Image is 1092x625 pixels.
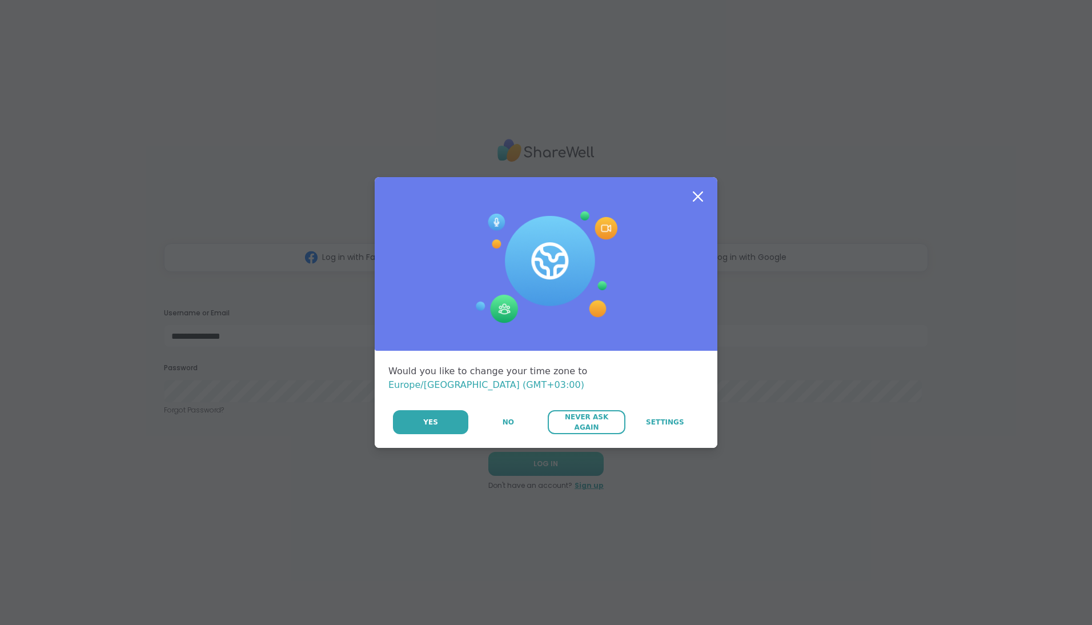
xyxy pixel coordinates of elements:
[475,211,617,323] img: Session Experience
[503,417,514,427] span: No
[553,412,619,432] span: Never Ask Again
[627,410,704,434] a: Settings
[646,417,684,427] span: Settings
[469,410,547,434] button: No
[388,379,584,390] span: Europe/[GEOGRAPHIC_DATA] (GMT+03:00)
[423,417,438,427] span: Yes
[388,364,704,392] div: Would you like to change your time zone to
[393,410,468,434] button: Yes
[548,410,625,434] button: Never Ask Again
